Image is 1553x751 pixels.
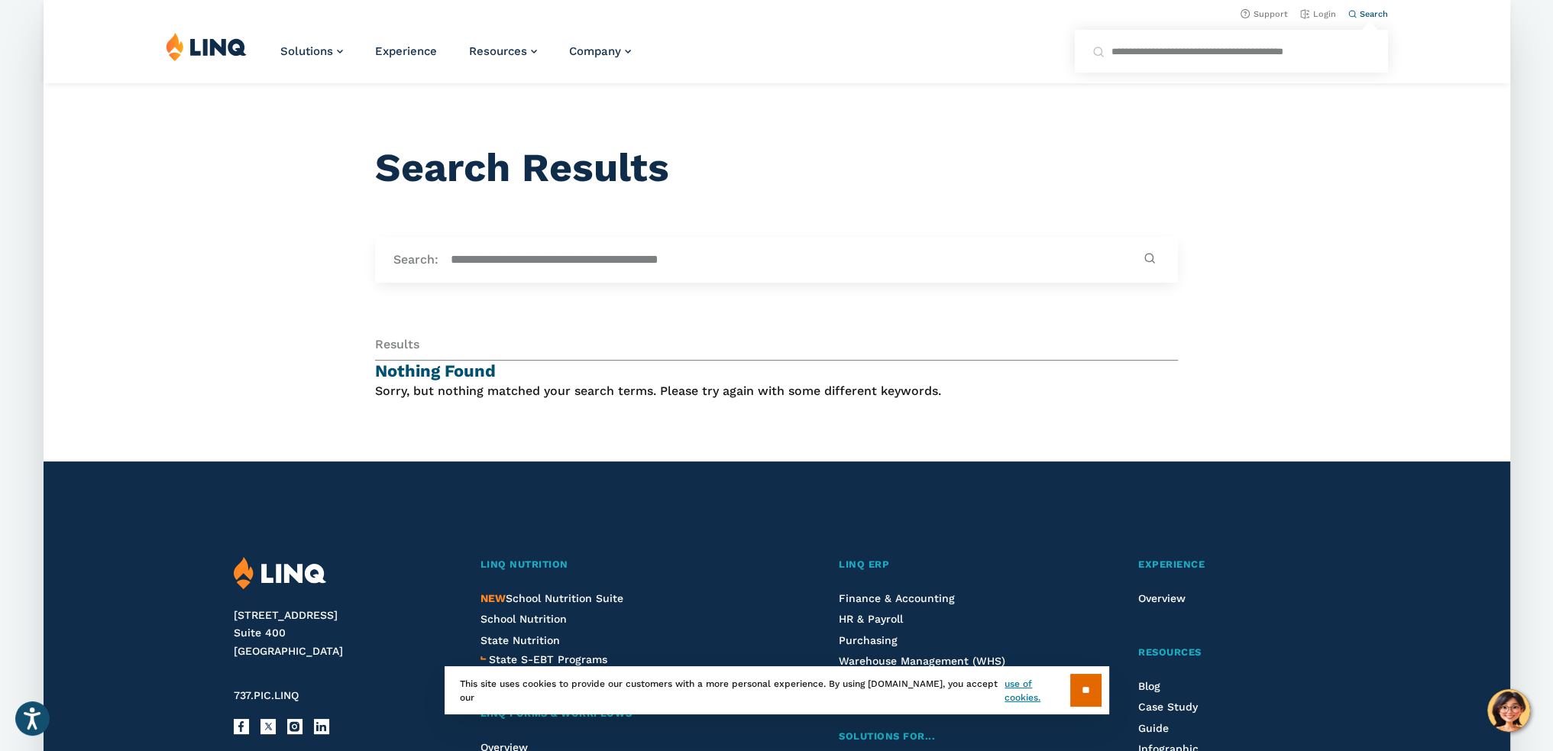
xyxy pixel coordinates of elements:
[1359,9,1387,19] span: Search
[1487,689,1530,732] button: Hello, have a question? Let’s chat.
[1348,8,1387,20] button: Open Search Bar
[1140,252,1160,267] button: Submit Search
[480,557,759,573] a: LINQ Nutrition
[1005,677,1069,704] a: use of cookies.
[280,44,343,58] a: Solutions
[1138,592,1186,604] a: Overview
[480,558,568,570] span: LINQ Nutrition
[375,336,1178,360] div: Results
[569,44,631,58] a: Company
[480,592,623,604] a: NEWSchool Nutrition Suite
[375,44,437,58] a: Experience
[1138,680,1160,692] a: Blog
[280,32,631,83] nav: Primary Navigation
[393,251,438,268] label: Search:
[469,44,537,58] a: Resources
[375,145,1178,191] h1: Search Results
[1299,9,1335,19] a: Login
[445,666,1109,714] div: This site uses cookies to provide our customers with a more personal experience. By using [DOMAIN...
[489,653,607,665] span: State S-EBT Programs
[280,44,333,58] span: Solutions
[839,613,903,625] a: HR & Payroll
[166,32,247,61] img: LINQ | K‑12 Software
[480,634,560,646] a: State Nutrition
[1138,645,1319,661] a: Resources
[839,634,898,646] a: Purchasing
[839,557,1058,573] a: LINQ ERP
[44,5,1510,21] nav: Utility Navigation
[839,655,1005,667] a: Warehouse Management (WHS)
[569,44,621,58] span: Company
[375,382,1178,400] p: Sorry, but nothing matched your search terms. Please try again with some different keywords.
[234,689,299,701] span: 737.PIC.LINQ
[839,592,955,604] a: Finance & Accounting
[375,361,1178,382] h4: Nothing Found
[480,592,623,604] span: School Nutrition Suite
[480,613,567,625] a: School Nutrition
[1240,9,1287,19] a: Support
[469,44,527,58] span: Resources
[234,557,326,590] img: LINQ | K‑12 Software
[1138,558,1205,570] span: Experience
[839,558,889,570] span: LINQ ERP
[1138,557,1319,573] a: Experience
[1138,646,1202,658] span: Resources
[480,592,506,604] span: NEW
[489,651,607,668] a: State S-EBT Programs
[234,607,444,661] address: [STREET_ADDRESS] Suite 400 [GEOGRAPHIC_DATA]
